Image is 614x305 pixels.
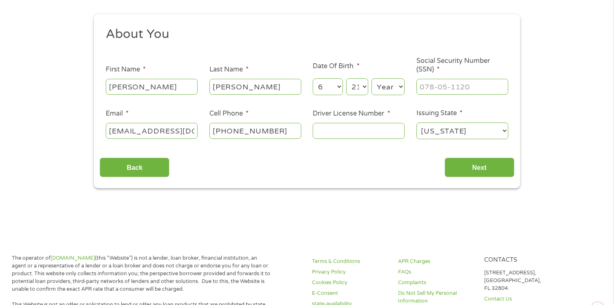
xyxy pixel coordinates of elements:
label: Last Name [209,65,249,74]
label: Cell Phone [209,109,249,118]
input: Smith [209,79,301,94]
input: 078-05-1120 [416,79,508,94]
a: [DOMAIN_NAME] [51,255,95,261]
input: Next [445,158,514,178]
p: [STREET_ADDRESS], [GEOGRAPHIC_DATA], FL 32804. [484,269,561,292]
a: Privacy Policy [312,268,388,276]
label: Email [106,109,129,118]
a: APR Charges [398,258,474,265]
label: Social Security Number (SSN) [416,57,508,74]
a: Do Not Sell My Personal Information [398,289,474,305]
a: Terms & Conditions [312,258,388,265]
p: The operator of (this “Website”) is not a lender, loan broker, financial institution, an agent or... [12,254,270,293]
a: Cookies Policy [312,279,388,287]
h2: About You [106,26,503,42]
a: E-Consent [312,289,388,297]
input: Back [100,158,169,178]
h4: Contacts [484,256,561,264]
label: Date Of Birth [313,62,359,71]
input: john@gmail.com [106,123,198,138]
label: Driver License Number [313,109,390,118]
input: (541) 754-3010 [209,123,301,138]
a: FAQs [398,268,474,276]
label: Issuing State [416,109,463,118]
label: First Name [106,65,146,74]
input: John [106,79,198,94]
a: Contact Us [484,295,561,303]
a: Complaints [398,279,474,287]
